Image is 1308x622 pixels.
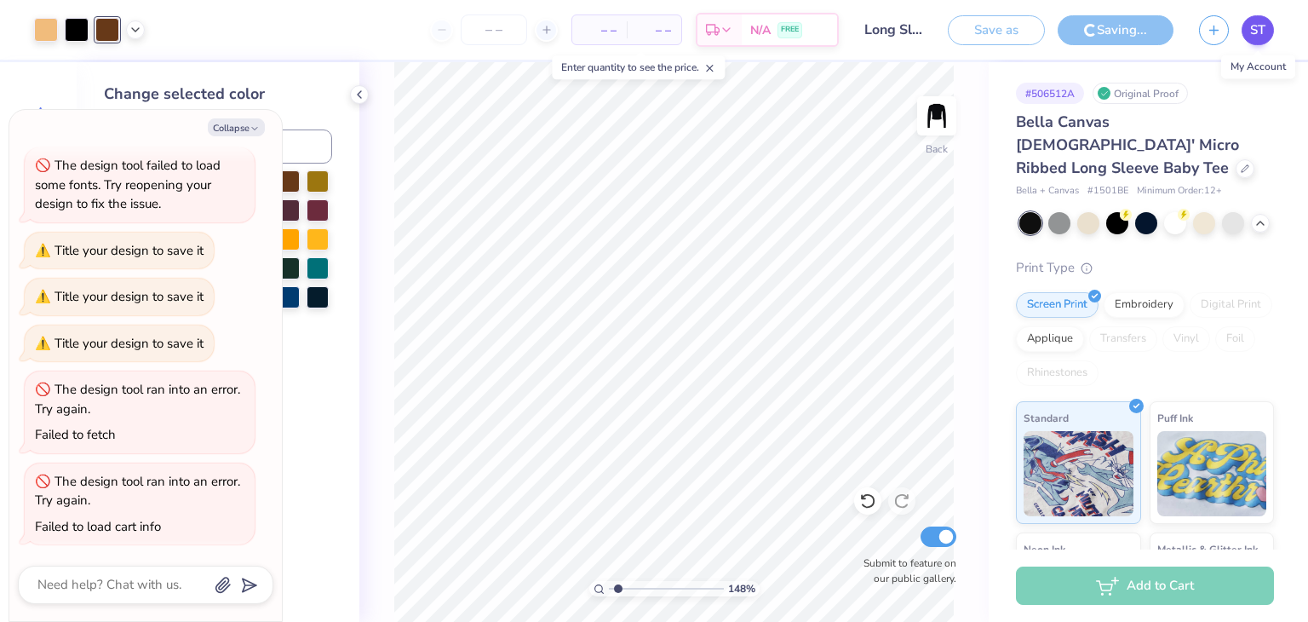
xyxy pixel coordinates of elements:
img: Back [920,99,954,133]
div: My Account [1221,55,1295,78]
div: Change selected color [104,83,332,106]
span: Bella + Canvas [1016,184,1079,199]
div: Original Proof [1093,83,1188,104]
div: The design tool ran into an error. Try again. [35,381,240,418]
label: Submit to feature on our public gallery. [854,556,956,586]
div: Failed to load cart info [35,518,161,535]
div: Back [926,141,948,157]
div: Foil [1215,326,1255,352]
span: – – [637,21,671,39]
div: Rhinestones [1016,360,1099,386]
input: – – [461,14,527,45]
input: Untitled Design [852,13,935,47]
div: Title your design to save it [54,335,204,352]
div: # 506512A [1016,83,1084,104]
div: Title your design to save it [54,242,204,259]
div: Screen Print [1016,292,1099,318]
div: Title your design to save it [54,288,204,305]
span: Neon Ink [1024,540,1065,558]
span: 148 % [728,581,755,596]
span: – – [582,21,617,39]
span: Standard [1024,409,1069,427]
span: N/A [750,21,771,39]
span: Minimum Order: 12 + [1137,184,1222,199]
div: The design tool ran into an error. Try again. [35,473,240,510]
span: ST [1250,20,1265,40]
div: Print Type [1016,258,1274,278]
a: ST [1242,15,1274,45]
img: Puff Ink [1157,431,1267,516]
span: Puff Ink [1157,409,1193,427]
div: Vinyl [1162,326,1210,352]
span: Bella Canvas [DEMOGRAPHIC_DATA]' Micro Ribbed Long Sleeve Baby Tee [1016,112,1239,178]
div: Applique [1016,326,1084,352]
div: Failed to fetch [35,426,116,443]
img: Standard [1024,431,1133,516]
span: # 1501BE [1087,184,1128,199]
span: Metallic & Glitter Ink [1157,540,1258,558]
div: The design tool failed to load some fonts. Try reopening your design to fix the issue. [35,157,221,212]
button: Collapse [208,118,265,136]
div: Enter quantity to see the price. [552,55,725,79]
div: Digital Print [1190,292,1272,318]
span: FREE [781,24,799,36]
div: Transfers [1089,326,1157,352]
div: Embroidery [1104,292,1185,318]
